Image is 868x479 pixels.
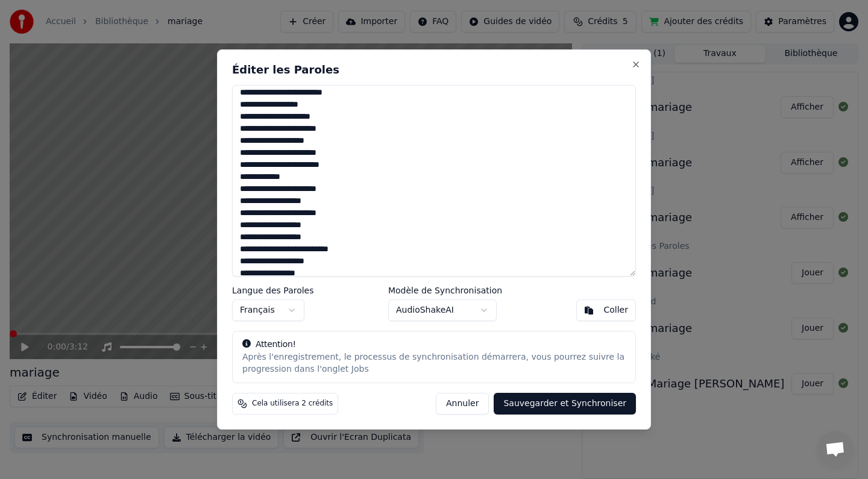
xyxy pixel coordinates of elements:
[252,399,333,409] span: Cela utilisera 2 crédits
[603,304,628,316] div: Coller
[232,64,636,75] h2: Éditer les Paroles
[436,393,489,415] button: Annuler
[242,339,626,351] div: Attention!
[576,299,636,321] button: Coller
[242,352,626,376] div: Après l'enregistrement, le processus de synchronisation démarrera, vous pourrez suivre la progres...
[388,286,502,295] label: Modèle de Synchronisation
[232,286,314,295] label: Langue des Paroles
[494,393,636,415] button: Sauvegarder et Synchroniser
